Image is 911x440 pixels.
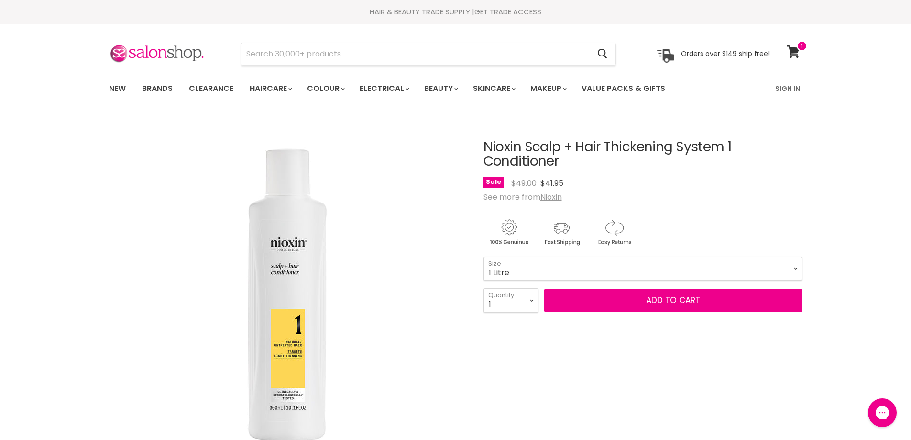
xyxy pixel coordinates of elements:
a: Colour [300,79,351,99]
iframe: Gorgias live chat messenger [863,395,901,430]
select: Quantity [483,288,538,312]
a: Skincare [466,79,521,99]
a: Clearance [182,79,241,99]
a: Value Packs & Gifts [574,79,672,99]
ul: Main menu [102,75,721,102]
span: Sale [483,177,504,188]
form: Product [241,43,616,66]
img: genuine.gif [483,218,534,247]
nav: Main [97,75,814,102]
a: Electrical [352,79,415,99]
img: shipping.gif [536,218,587,247]
a: Haircare [242,79,298,99]
input: Search [241,43,590,65]
a: Sign In [769,79,806,99]
h1: Nioxin Scalp + Hair Thickening System 1 Conditioner [483,140,802,169]
button: Add to cart [544,289,802,313]
a: New [102,79,133,99]
span: Add to cart [646,294,700,306]
span: See more from [483,192,562,203]
a: Beauty [417,79,464,99]
span: $41.95 [540,178,563,189]
div: HAIR & BEAUTY TRADE SUPPLY | [97,7,814,17]
img: returns.gif [589,218,639,247]
a: Brands [135,79,180,99]
a: Makeup [523,79,572,99]
span: $49.00 [511,178,537,189]
p: Orders over $149 ship free! [681,49,770,58]
a: GET TRADE ACCESS [474,7,541,17]
a: Nioxin [540,192,562,203]
button: Search [590,43,615,65]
